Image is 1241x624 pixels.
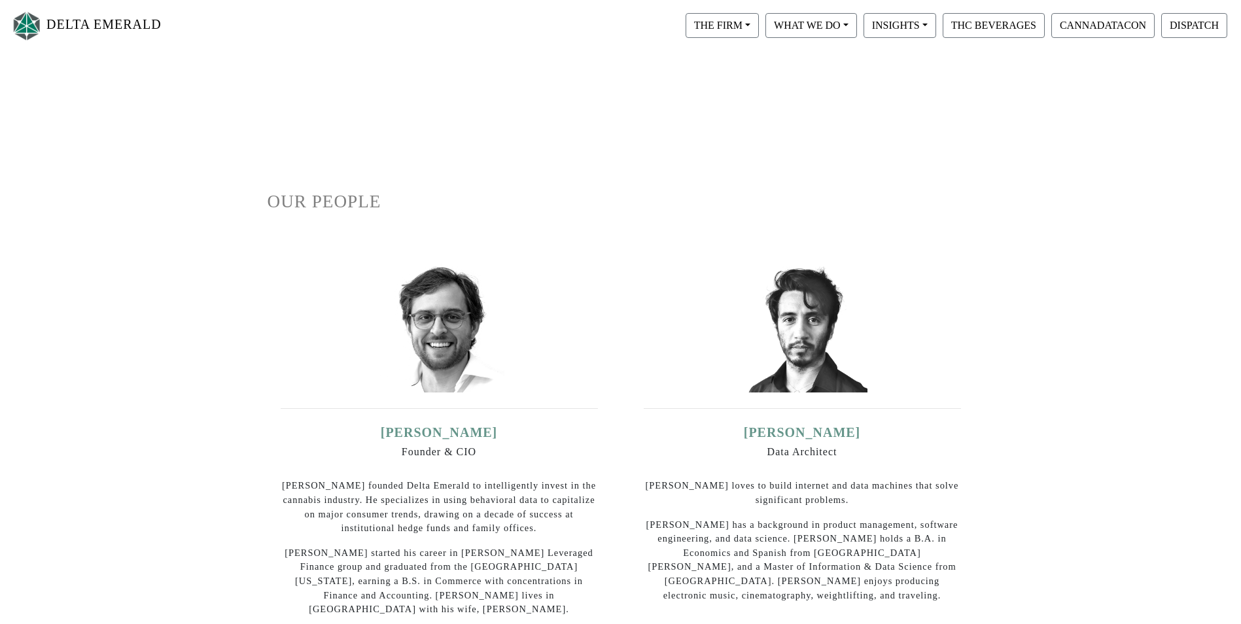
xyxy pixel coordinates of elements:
img: ian [374,262,504,392]
p: [PERSON_NAME] founded Delta Emerald to intelligently invest in the cannabis industry. He speciali... [281,479,598,535]
a: DELTA EMERALD [10,5,162,46]
p: [PERSON_NAME] has a background in product management, software engineering, and data science. [PE... [644,518,961,603]
img: Logo [10,9,43,43]
button: THC BEVERAGES [943,13,1045,38]
p: [PERSON_NAME] started his career in [PERSON_NAME] Leveraged Finance group and graduated from the ... [281,546,598,617]
button: THE FIRM [686,13,759,38]
a: THC BEVERAGES [939,19,1048,30]
a: [PERSON_NAME] [381,425,498,440]
button: DISPATCH [1161,13,1227,38]
button: CANNADATACON [1051,13,1155,38]
h1: OUR PEOPLE [268,191,974,213]
button: WHAT WE DO [765,13,857,38]
p: [PERSON_NAME] loves to build internet and data machines that solve significant problems. [644,479,961,507]
button: INSIGHTS [864,13,936,38]
h6: Data Architect [644,445,961,458]
h6: Founder & CIO [281,445,598,458]
a: DISPATCH [1158,19,1231,30]
img: david [737,262,867,392]
a: CANNADATACON [1048,19,1158,30]
a: [PERSON_NAME] [744,425,861,440]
